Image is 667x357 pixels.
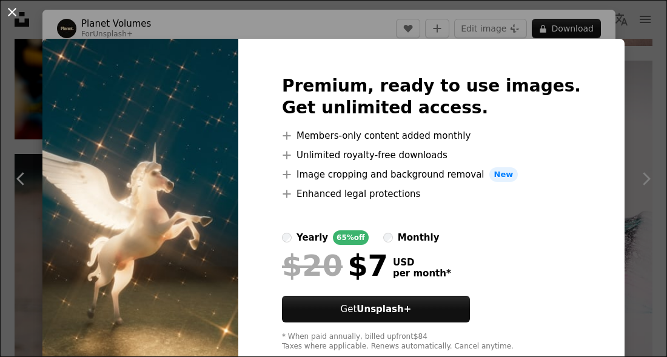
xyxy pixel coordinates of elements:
[357,304,411,315] strong: Unsplash+
[282,75,581,119] h2: Premium, ready to use images. Get unlimited access.
[282,233,292,242] input: yearly65%off
[282,332,581,352] div: * When paid annually, billed upfront $84 Taxes where applicable. Renews automatically. Cancel any...
[297,230,328,245] div: yearly
[282,250,343,281] span: $20
[282,167,581,182] li: Image cropping and background removal
[282,250,388,281] div: $7
[282,187,581,201] li: Enhanced legal protections
[282,128,581,143] li: Members-only content added monthly
[393,257,451,268] span: USD
[383,233,393,242] input: monthly
[393,268,451,279] span: per month *
[489,167,518,182] span: New
[333,230,369,245] div: 65% off
[398,230,440,245] div: monthly
[282,148,581,162] li: Unlimited royalty-free downloads
[282,296,470,322] button: GetUnsplash+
